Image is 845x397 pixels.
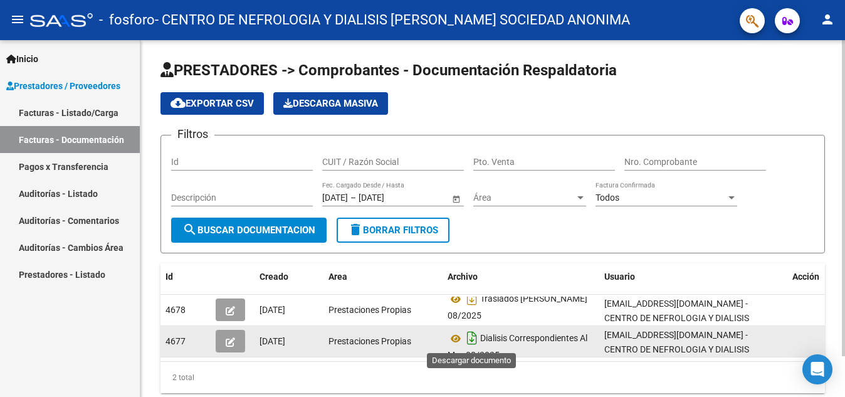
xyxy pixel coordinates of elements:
[323,263,443,290] datatable-header-cell: Area
[464,328,480,348] i: Descargar documento
[328,305,411,315] span: Prestaciones Propias
[599,263,787,290] datatable-header-cell: Usuario
[443,263,599,290] datatable-header-cell: Archivo
[182,222,197,237] mat-icon: search
[328,336,411,346] span: Prestaciones Propias
[348,222,363,237] mat-icon: delete
[171,218,327,243] button: Buscar Documentacion
[273,92,388,115] button: Descarga Masiva
[160,362,825,393] div: 2 total
[802,354,832,384] div: Open Intercom Messenger
[182,225,315,236] span: Buscar Documentacion
[820,12,835,27] mat-icon: person
[350,193,356,203] span: –
[283,98,378,109] span: Descarga Masiva
[473,193,575,203] span: Área
[155,6,630,34] span: - CENTRO DE NEFROLOGIA Y DIALISIS [PERSON_NAME] SOCIEDAD ANONIMA
[792,272,819,282] span: Acción
[448,272,478,282] span: Archivo
[255,263,323,290] datatable-header-cell: Creado
[328,272,347,282] span: Area
[604,272,635,282] span: Usuario
[171,95,186,110] mat-icon: cloud_download
[171,125,214,143] h3: Filtros
[171,98,254,109] span: Exportar CSV
[160,263,211,290] datatable-header-cell: Id
[322,193,348,203] input: Fecha inicio
[448,294,587,321] span: Traslados [PERSON_NAME] 08/2025
[596,193,619,203] span: Todos
[165,305,186,315] span: 4678
[165,272,173,282] span: Id
[464,288,480,309] i: Descargar documento
[348,225,438,236] span: Borrar Filtros
[10,12,25,27] mat-icon: menu
[160,61,617,79] span: PRESTADORES -> Comprobantes - Documentación Respaldatoria
[449,192,463,205] button: Open calendar
[6,52,38,66] span: Inicio
[359,193,420,203] input: Fecha fin
[260,272,288,282] span: Creado
[260,305,285,315] span: [DATE]
[99,6,155,34] span: - fosforo
[260,336,285,346] span: [DATE]
[337,218,449,243] button: Borrar Filtros
[160,92,264,115] button: Exportar CSV
[6,79,120,93] span: Prestadores / Proveedores
[604,330,749,369] span: [EMAIL_ADDRESS][DOMAIN_NAME] - CENTRO DE NEFROLOGIA Y DIALISIS [PERSON_NAME] SA -
[604,299,749,337] span: [EMAIL_ADDRESS][DOMAIN_NAME] - CENTRO DE NEFROLOGIA Y DIALISIS [PERSON_NAME] SA -
[273,92,388,115] app-download-masive: Descarga masiva de comprobantes (adjuntos)
[165,336,186,346] span: 4677
[448,334,587,361] span: Dialisis Correspondientes Al Mes 08/2025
